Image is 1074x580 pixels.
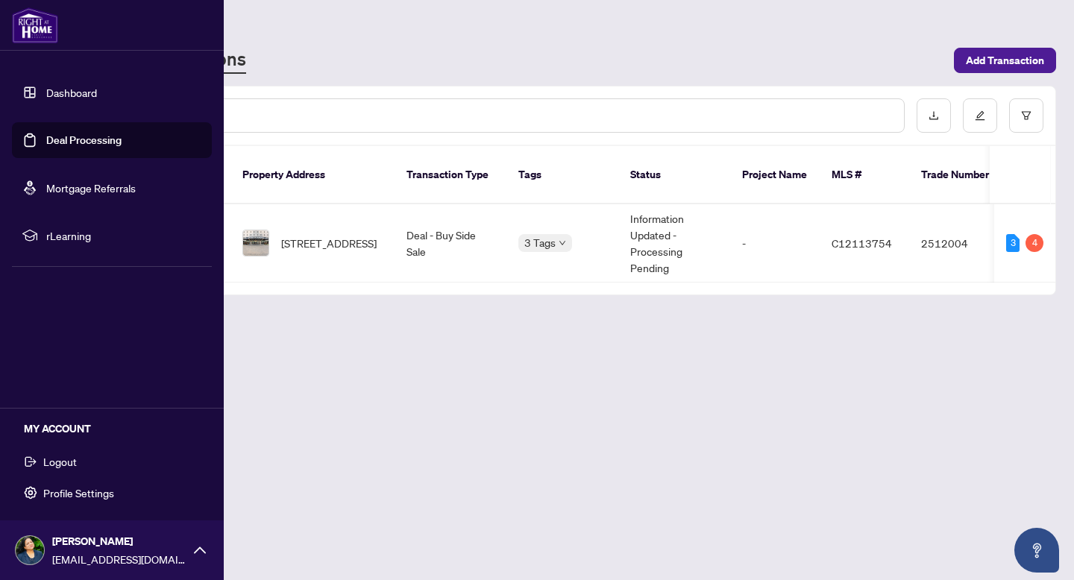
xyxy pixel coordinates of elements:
[1021,110,1031,121] span: filter
[966,48,1044,72] span: Add Transaction
[16,536,44,564] img: Profile Icon
[524,234,556,251] span: 3 Tags
[52,533,186,549] span: [PERSON_NAME]
[395,204,506,283] td: Deal - Buy Side Sale
[12,7,58,43] img: logo
[909,204,1014,283] td: 2512004
[954,48,1056,73] button: Add Transaction
[12,480,212,505] button: Profile Settings
[820,146,909,204] th: MLS #
[46,133,122,147] a: Deal Processing
[395,146,506,204] th: Transaction Type
[975,110,985,121] span: edit
[730,146,820,204] th: Project Name
[12,449,212,474] button: Logout
[963,98,997,133] button: edit
[46,181,136,195] a: Mortgage Referrals
[243,230,268,256] img: thumbnail-img
[52,551,186,567] span: [EMAIL_ADDRESS][DOMAIN_NAME]
[1009,98,1043,133] button: filter
[1006,234,1020,252] div: 3
[618,204,730,283] td: Information Updated - Processing Pending
[43,450,77,473] span: Logout
[559,239,566,247] span: down
[929,110,939,121] span: download
[917,98,951,133] button: download
[618,146,730,204] th: Status
[46,86,97,99] a: Dashboard
[230,146,395,204] th: Property Address
[46,227,201,244] span: rLearning
[1014,528,1059,573] button: Open asap
[909,146,1014,204] th: Trade Number
[730,204,820,283] td: -
[832,236,892,250] span: C12113754
[43,481,114,505] span: Profile Settings
[1026,234,1043,252] div: 4
[281,235,377,251] span: [STREET_ADDRESS]
[24,420,212,437] h5: MY ACCOUNT
[506,146,618,204] th: Tags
